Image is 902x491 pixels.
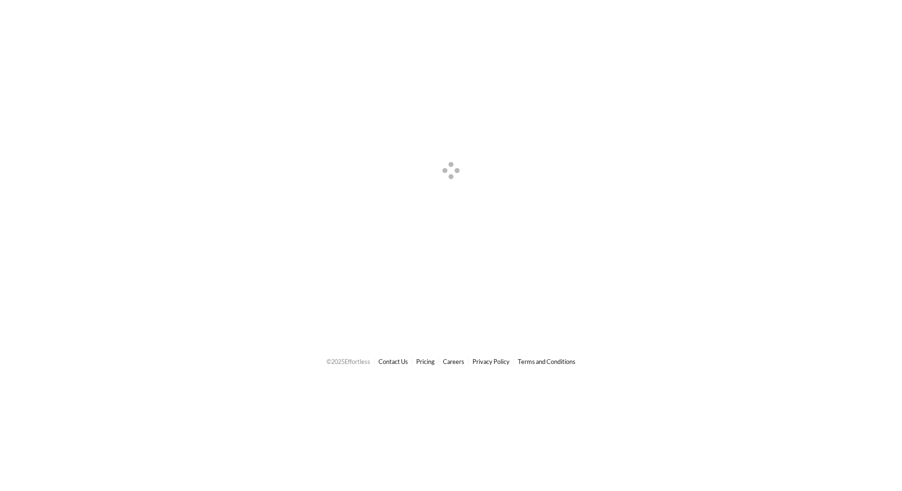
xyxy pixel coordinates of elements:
[326,358,370,365] span: © 2025 Effortless
[416,358,435,365] a: Pricing
[472,358,510,365] a: Privacy Policy
[443,358,464,365] a: Careers
[378,358,408,365] a: Contact Us
[518,358,576,365] a: Terms and Conditions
